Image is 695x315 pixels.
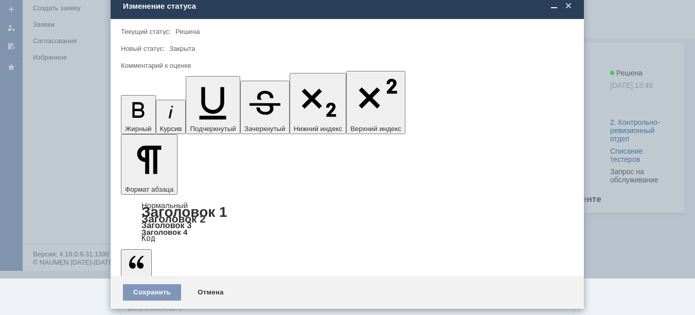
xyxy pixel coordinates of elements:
div: Изменение статуса [123,2,574,11]
div: Формат абзаца [121,202,574,242]
span: Формат абзаца [125,186,173,193]
a: Заголовок 3 [141,220,191,230]
span: Закрыта [169,45,195,52]
button: Подчеркнутый [186,76,240,134]
button: Цитата [121,249,152,284]
span: Жирный [125,125,152,133]
span: Цитата [125,275,148,283]
label: Текущий статус: [121,28,171,35]
button: Формат абзаца [121,134,177,195]
span: Свернуть (Ctrl + M) [549,2,559,11]
a: Нормальный [141,201,188,210]
span: Нижний индекс [294,125,343,133]
a: Заголовок 2 [141,213,206,225]
a: Заголовок 4 [141,228,187,236]
span: Закрыть [563,2,574,11]
span: Верхний индекс [350,125,401,133]
span: Решена [175,28,200,35]
div: Комментарий к оценке [121,62,572,69]
a: Заголовок 1 [141,204,227,220]
button: Верхний индекс [346,71,405,134]
span: Подчеркнутый [190,125,236,133]
button: Жирный [121,95,156,134]
a: Код [141,234,155,243]
button: Курсив [156,100,186,134]
button: Зачеркнутый [240,81,290,134]
span: Зачеркнутый [244,125,286,133]
label: Новый статус: [121,45,165,52]
button: Нижний индекс [290,73,347,134]
span: Курсив [160,125,182,133]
